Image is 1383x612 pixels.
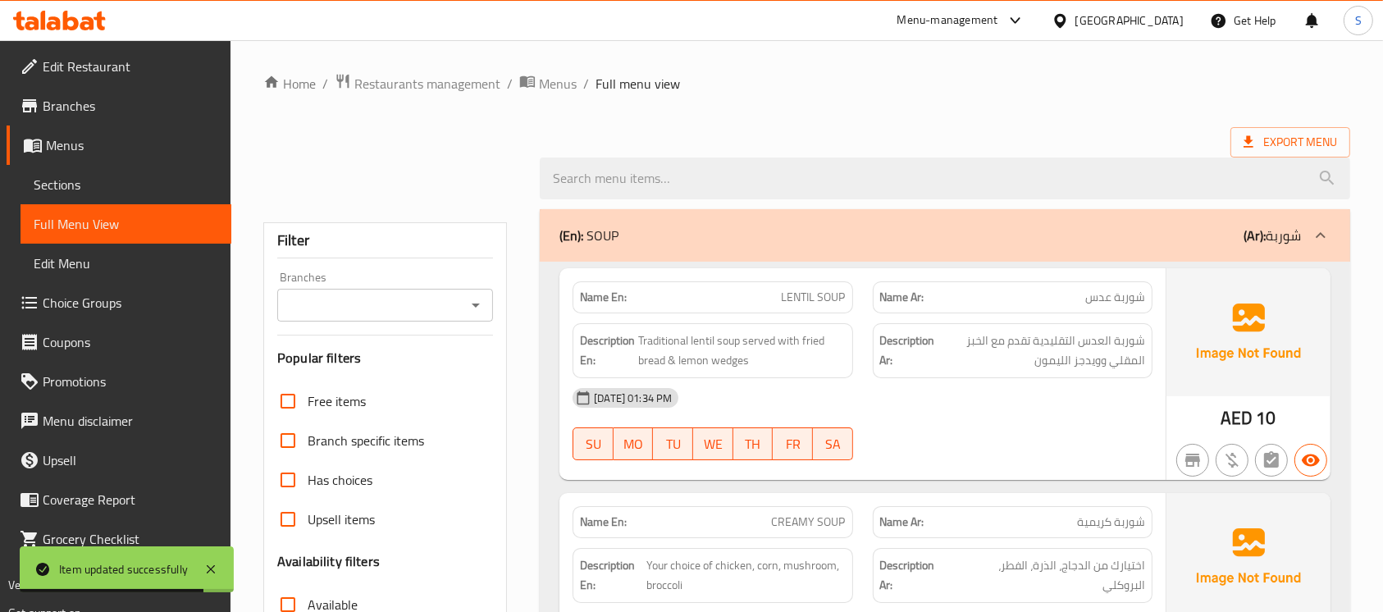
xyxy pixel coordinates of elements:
button: Open [464,294,487,317]
button: SA [813,427,853,460]
p: SOUP [559,226,618,245]
a: Edit Menu [21,244,231,283]
span: Branches [43,96,218,116]
button: MO [614,427,654,460]
span: Export Menu [1244,132,1337,153]
span: Export Menu [1230,127,1350,158]
span: Free items [308,391,366,411]
div: Menu-management [897,11,998,30]
a: Coverage Report [7,480,231,519]
span: LENTIL SOUP [782,289,846,306]
span: Full menu view [596,74,680,94]
button: Not branch specific item [1176,444,1209,477]
li: / [583,74,589,94]
span: Branch specific items [308,431,424,450]
span: S [1355,11,1362,30]
button: Available [1294,444,1327,477]
div: (En): SOUP(Ar):شوربة [540,209,1350,262]
span: Has choices [308,470,372,490]
span: Sections [34,175,218,194]
a: Branches [7,86,231,126]
span: Coupons [43,332,218,352]
strong: Name Ar: [880,514,924,531]
span: Menus [539,74,577,94]
a: Menu disclaimer [7,401,231,441]
button: Purchased item [1216,444,1248,477]
strong: Name Ar: [880,289,924,306]
b: (En): [559,223,583,248]
b: (Ar): [1244,223,1266,248]
span: 10 [1257,402,1276,434]
a: Home [263,74,316,94]
span: TH [740,432,767,456]
button: Not has choices [1255,444,1288,477]
span: اختيارك من الدجاج، الذرة، الفطر، البروكلي [953,555,1145,596]
button: TU [653,427,693,460]
span: Edit Menu [34,253,218,273]
span: Edit Restaurant [43,57,218,76]
h3: Availability filters [277,552,380,571]
a: Full Menu View [21,204,231,244]
span: CREAMY SOUP [772,514,846,531]
li: / [322,74,328,94]
img: Ae5nvW7+0k+MAAAAAElFTkSuQmCC [1166,268,1331,396]
a: Restaurants management [335,73,500,94]
span: Grocery Checklist [43,529,218,549]
a: Upsell [7,441,231,480]
nav: breadcrumb [263,73,1350,94]
button: FR [773,427,813,460]
a: Sections [21,165,231,204]
div: Filter [277,223,493,258]
button: TH [733,427,774,460]
a: Coupons [7,322,231,362]
span: Promotions [43,372,218,391]
a: Grocery Checklist [7,519,231,559]
span: Upsell [43,450,218,470]
span: SA [819,432,847,456]
li: / [507,74,513,94]
strong: Description Ar: [880,331,935,371]
button: WE [693,427,733,460]
span: Full Menu View [34,214,218,234]
span: Upsell items [308,509,375,529]
span: شوربة عدس [1085,289,1145,306]
span: FR [779,432,806,456]
button: SU [573,427,614,460]
span: Menu disclaimer [43,411,218,431]
span: TU [660,432,687,456]
span: Your choice of chicken, corn, mushroom, broccoli [646,555,846,596]
input: search [540,158,1350,199]
span: AED [1221,402,1253,434]
span: شوربة العدس التقليدية تقدم مع الخبز المقلي وويدجز الليمون [938,331,1145,371]
a: Edit Restaurant [7,47,231,86]
a: Choice Groups [7,283,231,322]
div: Item updated successfully [59,560,188,578]
strong: Description En: [580,555,643,596]
span: Coverage Report [43,490,218,509]
a: Menus [7,126,231,165]
strong: Description En: [580,331,635,371]
span: Traditional lentil soup served with fried bread & lemon wedges [638,331,845,371]
span: [DATE] 01:34 PM [587,390,678,406]
div: [GEOGRAPHIC_DATA] [1075,11,1184,30]
span: SU [580,432,607,456]
span: WE [700,432,727,456]
span: Menus [46,135,218,155]
span: شوربة كريمية [1077,514,1145,531]
strong: Description Ar: [880,555,951,596]
strong: Name En: [580,289,627,306]
strong: Name En: [580,514,627,531]
a: Menus [519,73,577,94]
span: Choice Groups [43,293,218,313]
span: Version: [8,574,48,596]
span: Restaurants management [354,74,500,94]
a: Promotions [7,362,231,401]
span: MO [620,432,647,456]
h3: Popular filters [277,349,493,368]
p: شوربة [1244,226,1301,245]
